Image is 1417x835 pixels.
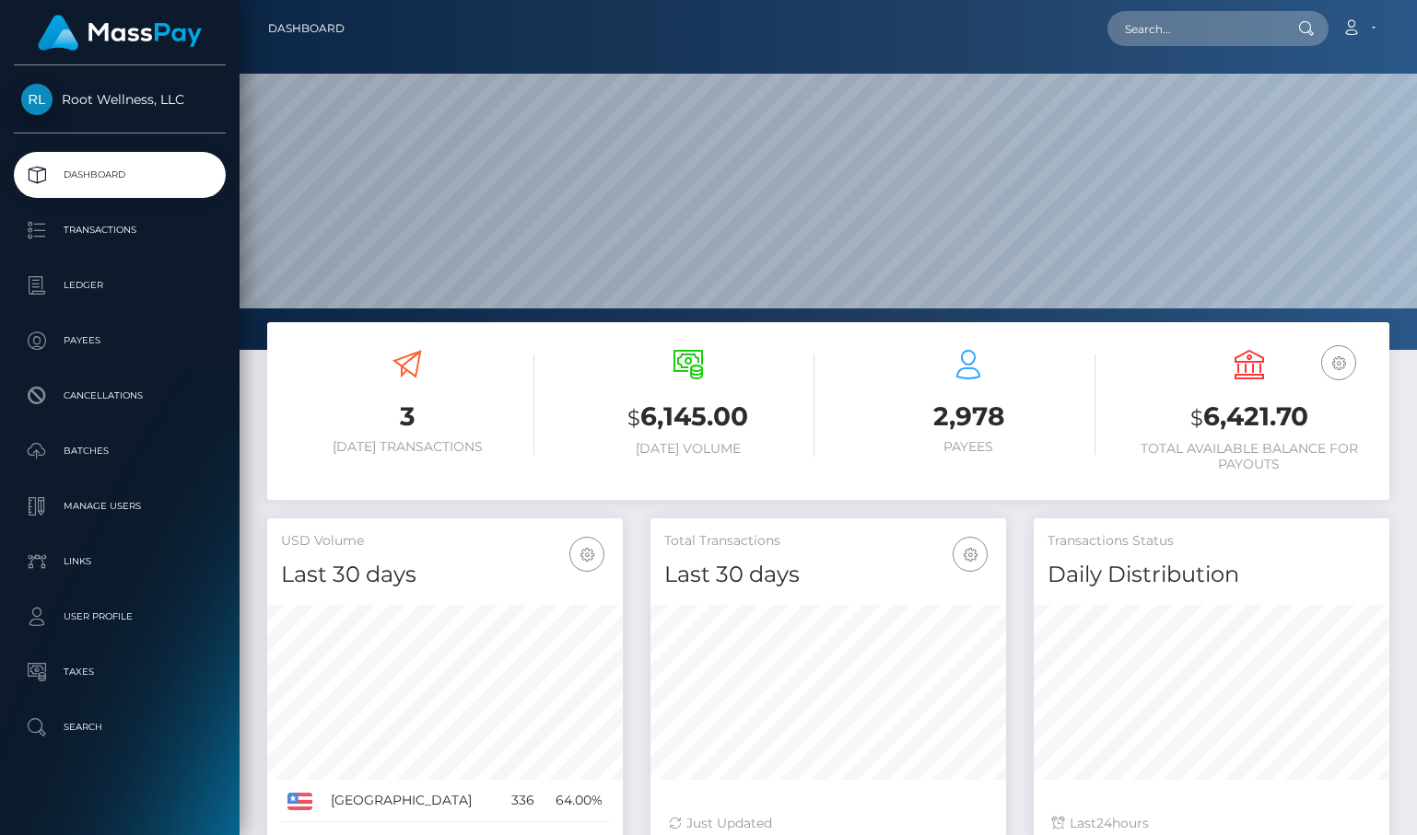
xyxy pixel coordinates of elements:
h4: Daily Distribution [1048,559,1376,591]
td: [GEOGRAPHIC_DATA] [324,780,500,822]
p: Ledger [21,272,218,299]
small: $ [627,405,640,431]
p: User Profile [21,603,218,631]
input: Search... [1107,11,1281,46]
h6: Total Available Balance for Payouts [1123,441,1376,472]
a: Manage Users [14,483,226,529]
h3: 3 [281,399,534,435]
h6: [DATE] Volume [562,441,815,457]
a: Search [14,704,226,750]
a: Taxes [14,649,226,695]
a: Payees [14,318,226,364]
h3: 6,421.70 [1123,399,1376,436]
p: Dashboard [21,161,218,189]
p: Links [21,548,218,575]
a: User Profile [14,594,226,640]
h5: USD Volume [281,532,609,551]
h4: Last 30 days [281,559,609,591]
a: Dashboard [14,152,226,198]
span: Root Wellness, LLC [14,91,226,108]
td: 64.00% [541,780,609,822]
h6: [DATE] Transactions [281,439,534,455]
img: Root Wellness, LLC [21,84,53,115]
a: Batches [14,428,226,474]
a: Transactions [14,207,226,253]
p: Manage Users [21,493,218,520]
h5: Total Transactions [664,532,992,551]
td: 336 [499,780,541,822]
p: Taxes [21,658,218,686]
p: Batches [21,437,218,465]
h3: 6,145.00 [562,399,815,436]
a: Dashboard [268,9,345,48]
h3: 2,978 [842,399,1095,435]
a: Cancellations [14,373,226,419]
h4: Last 30 days [664,559,992,591]
p: Search [21,713,218,741]
p: Cancellations [21,382,218,410]
a: Ledger [14,262,226,308]
a: Links [14,539,226,585]
small: $ [1190,405,1203,431]
img: MassPay Logo [38,15,202,51]
h5: Transactions Status [1048,532,1376,551]
p: Transactions [21,216,218,244]
div: Just Updated [669,814,988,833]
span: 24 [1096,815,1112,831]
p: Payees [21,327,218,354]
img: US.png [287,793,312,809]
div: Last hours [1052,814,1371,833]
h6: Payees [842,439,1095,455]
